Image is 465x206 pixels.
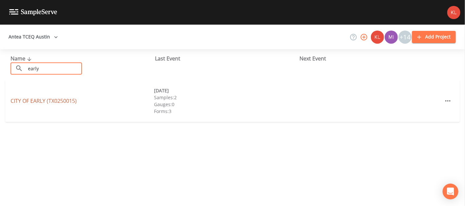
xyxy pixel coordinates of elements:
div: Next Event [299,55,444,62]
div: Samples: 2 [154,94,297,101]
a: CITY OF EARLY (TX0250015) [11,97,77,104]
div: Open Intercom Messenger [443,184,458,199]
div: Miriaha Caddie [384,31,398,44]
input: Search Projects [26,62,82,75]
span: Name [11,55,33,62]
div: Kler Teran [371,31,384,44]
div: +14 [399,31,412,44]
button: Add Project [412,31,456,43]
div: [DATE] [154,87,297,94]
img: a1ea4ff7c53760f38bef77ef7c6649bf [385,31,398,44]
div: Gauges: 0 [154,101,297,108]
div: Forms: 3 [154,108,297,115]
button: Antea TCEQ Austin [6,31,61,43]
img: 9c4450d90d3b8045b2e5fa62e4f92659 [371,31,384,44]
div: Last Event [155,55,299,62]
img: 9c4450d90d3b8045b2e5fa62e4f92659 [447,6,460,19]
img: logo [9,9,57,15]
